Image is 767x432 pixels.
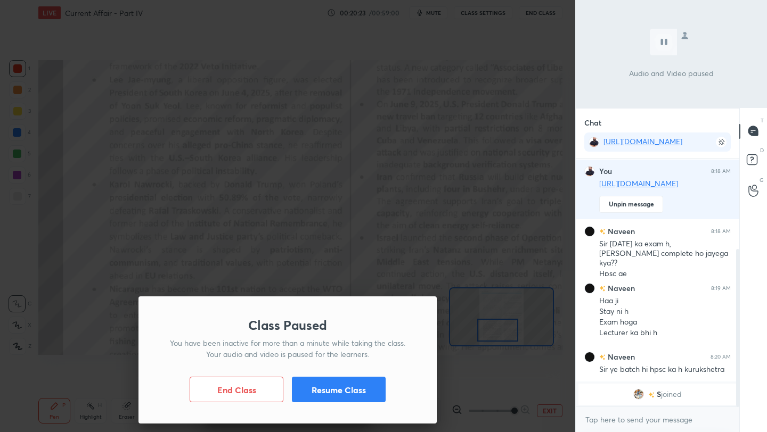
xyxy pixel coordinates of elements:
a: [URL][DOMAIN_NAME] [603,136,682,146]
img: 88522a9e0b2748f2affad732c77874b6.jpg [584,226,595,236]
div: Lecturer ka bhi h [599,328,731,338]
button: End Class [190,377,283,402]
img: no-rating-badge.077c3623.svg [648,392,655,397]
h6: Naveen [606,351,635,362]
span: joined [661,390,682,398]
img: 6ec543c3ec9c4428aa04ab86c63f5a1b.jpg [633,389,644,400]
span: S [657,390,661,398]
img: no-rating-badge.077c3623.svg [599,354,606,360]
div: Exam hoga [599,317,731,328]
img: 88522a9e0b2748f2affad732c77874b6.jpg [584,351,595,362]
h6: Naveen [606,283,635,294]
button: Resume Class [292,377,386,402]
div: Hpsc ae [599,269,731,279]
div: Stay ni h [599,306,731,317]
img: 88522a9e0b2748f2affad732c77874b6.jpg [584,283,595,293]
div: Sir [DATE] ka exam h, [PERSON_NAME] complete ho jayega kya?? [599,239,731,269]
button: Unpin message [599,196,663,213]
img: no-rating-badge.077c3623.svg [599,229,606,235]
div: Sir ye batch hi hpsc ka h kurukshetra [599,364,731,375]
h1: Class Paused [248,318,327,333]
div: 8:18 AM [711,168,731,175]
div: 8:18 AM [711,228,731,234]
img: 2e1776e2a17a458f8f2ae63657c11f57.jpg [584,166,595,177]
div: Haa ji [599,296,731,306]
p: Chat [576,109,610,137]
div: grid [576,159,739,407]
img: 2e1776e2a17a458f8f2ae63657c11f57.jpg [589,137,599,147]
p: G [760,176,764,184]
p: T [761,117,764,124]
div: 8:20 AM [711,353,731,360]
img: no-rating-badge.077c3623.svg [599,286,606,292]
p: D [760,146,764,154]
a: [URL][DOMAIN_NAME] [599,178,678,188]
div: 8:19 AM [711,285,731,291]
p: Audio and Video paused [629,68,714,79]
p: You have been inactive for more than a minute while taking the class. Your audio and video is pau... [164,337,411,360]
h6: Naveen [606,226,635,237]
h6: You [599,167,612,176]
